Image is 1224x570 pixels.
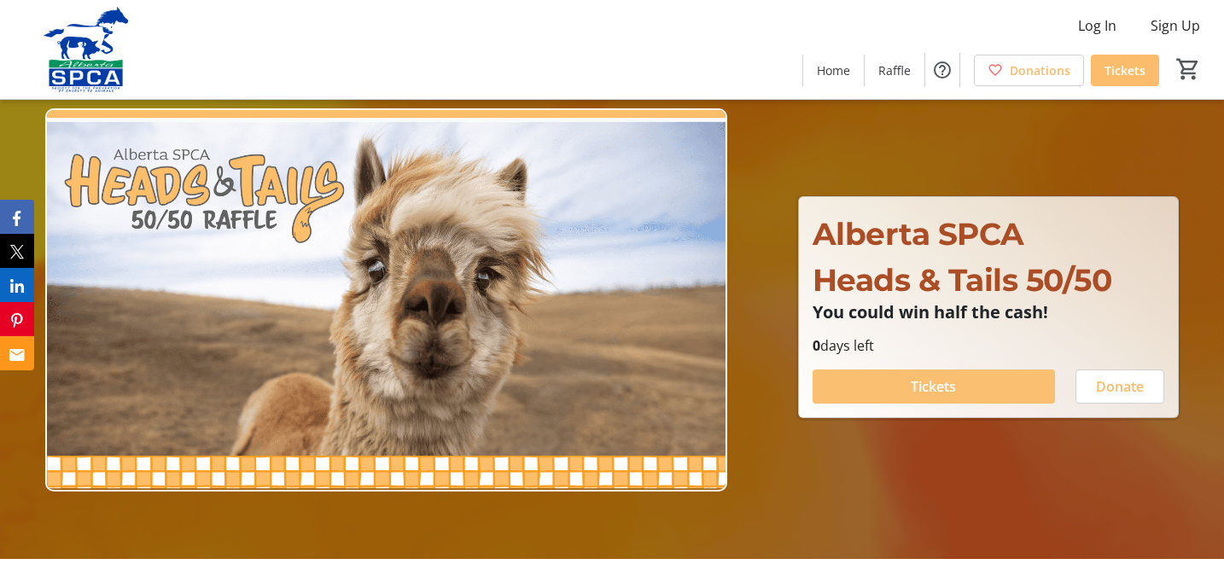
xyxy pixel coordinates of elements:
span: Heads & Tails 50/50 [813,261,1112,299]
span: 0 [813,336,820,355]
span: Tickets [911,376,956,397]
a: Raffle [865,55,924,86]
button: Cart [1173,54,1204,84]
span: Donations [1010,61,1070,79]
a: Home [803,55,864,86]
span: Log In [1078,15,1116,36]
span: Sign Up [1151,15,1200,36]
span: Alberta SPCA [813,215,1024,253]
img: Campaign CTA Media Photo [45,108,726,491]
button: Log In [1064,12,1130,39]
a: Donations [974,55,1084,86]
p: You could win half the cash! [813,303,1164,322]
button: Help [925,53,959,87]
span: Donate [1096,376,1144,397]
a: Tickets [1091,55,1159,86]
p: days left [813,335,1164,356]
span: Home [817,61,850,79]
button: Donate [1075,369,1164,404]
span: Raffle [878,61,911,79]
button: Sign Up [1137,12,1214,39]
button: Tickets [813,369,1055,404]
span: Tickets [1105,61,1145,79]
img: Alberta SPCA's Logo [10,7,162,92]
